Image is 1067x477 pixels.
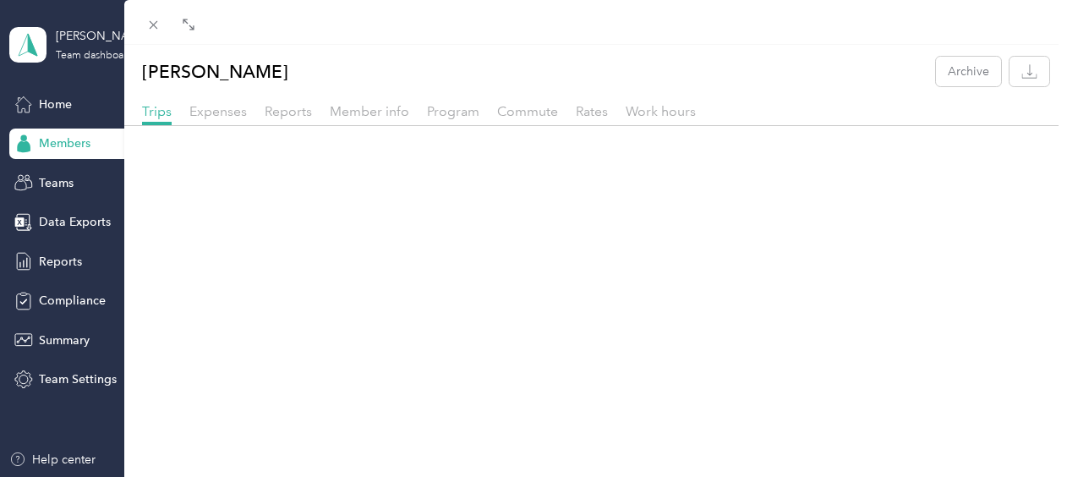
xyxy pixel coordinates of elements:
span: Work hours [626,103,696,119]
span: Rates [576,103,608,119]
button: Archive [936,57,1001,86]
span: Reports [265,103,312,119]
iframe: Everlance-gr Chat Button Frame [972,382,1067,477]
span: Commute [497,103,558,119]
span: Program [427,103,479,119]
span: Expenses [189,103,247,119]
span: Member info [330,103,409,119]
span: Trips [142,103,172,119]
p: [PERSON_NAME] [142,57,288,86]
